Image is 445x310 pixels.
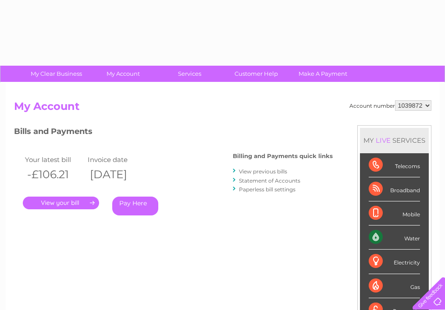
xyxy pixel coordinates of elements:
div: Telecoms [369,153,420,177]
a: Make A Payment [287,66,359,82]
a: . [23,197,99,209]
a: Services [153,66,226,82]
a: My Account [87,66,159,82]
th: [DATE] [85,166,149,183]
a: Statement of Accounts [239,177,300,184]
div: Account number [349,100,431,111]
div: Electricity [369,250,420,274]
h4: Billing and Payments quick links [233,153,333,159]
td: Your latest bill [23,154,86,166]
a: View previous bills [239,168,287,175]
div: MY SERVICES [360,128,429,153]
div: Broadband [369,177,420,201]
a: Pay Here [112,197,158,215]
a: My Clear Business [20,66,93,82]
a: Customer Help [220,66,292,82]
div: LIVE [374,136,392,144]
div: Mobile [369,201,420,225]
div: Water [369,225,420,250]
h2: My Account [14,100,431,117]
th: -£106.21 [23,166,86,183]
div: Gas [369,274,420,298]
td: Invoice date [85,154,149,166]
a: Paperless bill settings [239,186,295,193]
h3: Bills and Payments [14,125,333,141]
